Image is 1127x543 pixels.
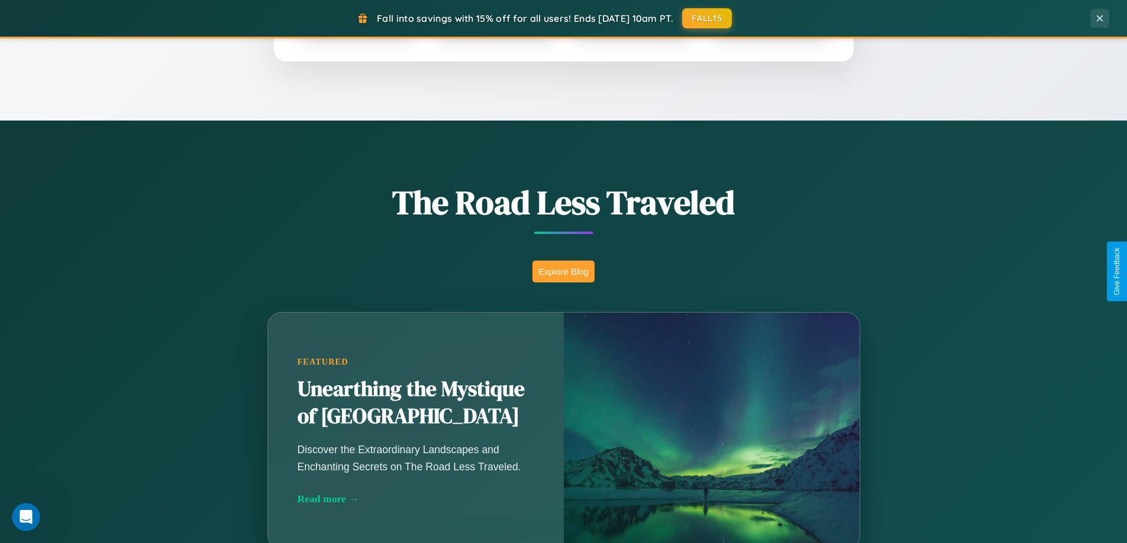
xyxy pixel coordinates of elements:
h2: Unearthing the Mystique of [GEOGRAPHIC_DATA] [298,376,534,430]
h1: The Road Less Traveled [209,180,919,225]
div: Featured [298,357,534,367]
p: Discover the Extraordinary Landscapes and Enchanting Secrets on The Road Less Traveled. [298,441,534,474]
button: Explore Blog [532,261,595,282]
span: Fall into savings with 15% off for all users! Ends [DATE] 10am PT. [377,12,673,24]
div: Give Feedback [1113,248,1121,295]
button: FALL15 [682,8,732,28]
iframe: Intercom live chat [12,503,40,531]
div: Read more → [298,493,534,505]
